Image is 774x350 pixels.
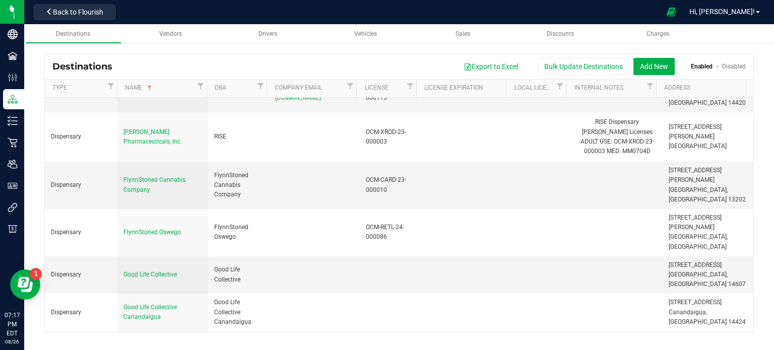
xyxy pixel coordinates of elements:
span: FlynnStoned Oswego [123,229,181,236]
inline-svg: Inventory [8,116,18,126]
div: RISE Dispensary [PERSON_NAME] Licenses ADULT USE: OCM-XROD-23-000003 MED: MM0704D [577,116,656,157]
span: [STREET_ADDRESS][PERSON_NAME] [669,214,722,231]
span: [GEOGRAPHIC_DATA], [GEOGRAPHIC_DATA] 13202 [669,186,746,203]
a: Filter [105,80,117,92]
span: Back to Flourish [53,8,103,16]
p: 07:17 PM EDT [5,311,20,338]
p: 08/26 [5,338,20,345]
inline-svg: Retail [8,137,18,148]
a: Company Email [275,84,344,92]
span: Canandaigua, [GEOGRAPHIC_DATA] 14424 [669,309,746,325]
span: Discounts [547,30,574,37]
div: Dispensary [51,132,111,142]
a: Filter [644,80,656,92]
div: Dispensary [51,308,111,317]
a: Filter [344,80,356,92]
span: Good Life Collective Canandaigua [123,304,177,320]
a: Enabled [691,63,713,70]
button: Back to Flourish [33,4,116,20]
div: Good Life Collective Canandaigua [214,298,263,327]
span: [GEOGRAPHIC_DATA], [GEOGRAPHIC_DATA] 14607 [669,271,746,288]
inline-svg: Distribution [8,94,18,104]
span: Vehicles [354,30,377,37]
span: [STREET_ADDRESS] [669,299,722,306]
span: Open Ecommerce Menu [660,2,683,22]
span: [GEOGRAPHIC_DATA] [669,143,727,150]
a: License [365,84,404,92]
button: Add New [633,58,675,75]
inline-svg: User Roles [8,181,18,191]
span: [STREET_ADDRESS][PERSON_NAME] [669,123,722,140]
iframe: Resource center [10,269,40,300]
a: Filter [554,80,566,92]
span: Destinations [56,30,90,37]
button: Export to Excel [457,58,525,75]
div: Dispensary [51,270,111,279]
a: Disabled [722,63,746,70]
div: Good Life Collective [214,265,263,284]
span: Drivers [259,30,277,37]
a: Type [52,84,104,92]
inline-svg: Users [8,159,18,169]
span: Charges [647,30,669,37]
span: Vendors [159,30,182,37]
iframe: Resource center unread badge [30,268,42,280]
inline-svg: Facilities [8,51,18,61]
span: [STREET_ADDRESS] [669,261,722,268]
inline-svg: Company [8,29,18,39]
span: FlynnStoned Cannabis Company [123,176,185,193]
inline-svg: Billing [8,224,18,234]
span: Destinations [52,61,120,72]
a: Name [125,84,195,92]
div: FlynnStoned Cannabis Company [214,171,263,200]
a: Filter [254,80,267,92]
div: OCM-RETL-24-000086 [366,223,414,242]
span: [GEOGRAPHIC_DATA], [GEOGRAPHIC_DATA] [669,233,728,250]
inline-svg: Configuration [8,73,18,83]
a: Internal Notes [574,84,644,92]
span: [PERSON_NAME] Pharmaceuticals, Inc. [123,128,182,145]
div: FlynnStoned Oswego [214,223,263,242]
span: [STREET_ADDRESS][PERSON_NAME] [669,167,722,183]
div: OCM-CARD-23-000010 [366,175,414,194]
span: Sales [456,30,470,37]
div: Dispensary [51,180,111,190]
inline-svg: Integrations [8,202,18,213]
a: Address [664,84,742,92]
a: Filter [195,80,207,92]
a: License Expiration [424,84,502,92]
a: Filter [404,80,416,92]
span: Hi, [PERSON_NAME]! [689,8,755,16]
a: DBA [215,84,254,92]
a: Local License [514,84,554,92]
button: Bulk Update Destinations [538,58,629,75]
span: Good Life Collective [123,271,177,278]
div: Dispensary [51,228,111,237]
div: RISE [214,132,263,142]
div: OCM-XROD-23-000003 [366,127,414,147]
